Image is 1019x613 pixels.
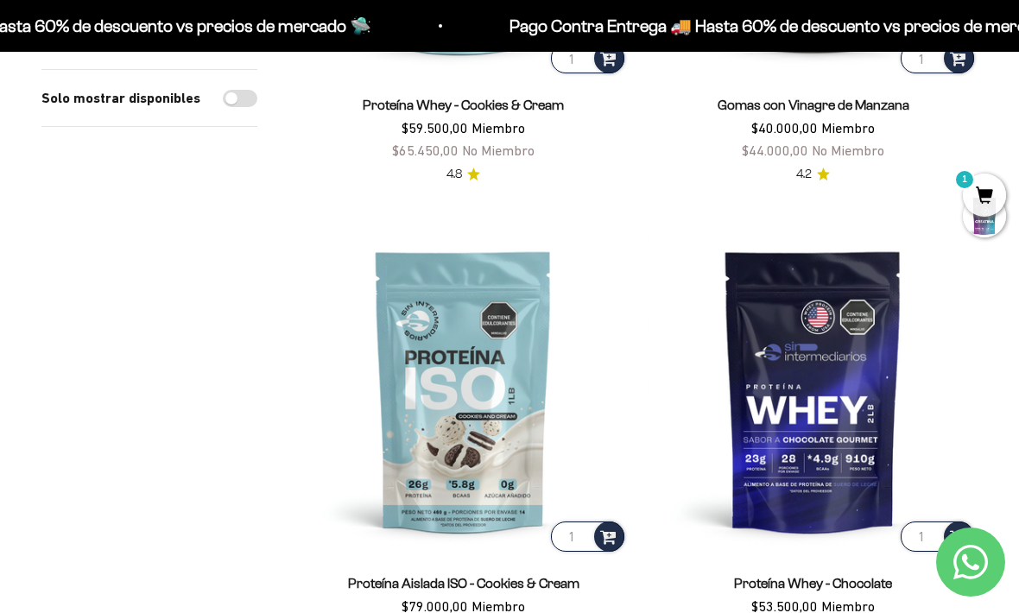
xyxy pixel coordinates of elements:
a: 1 [963,187,1006,206]
a: Proteína Whey - Cookies & Cream [363,98,564,112]
span: $59.500,00 [402,120,468,136]
span: No Miembro [812,142,884,158]
img: Proteína Whey - Chocolate [649,226,978,555]
span: 4.2 [796,165,812,184]
label: Solo mostrar disponibles [41,87,200,110]
a: Proteína Whey - Chocolate [734,576,892,591]
span: No Miembro [462,142,535,158]
span: Miembro [821,120,875,136]
span: $65.450,00 [392,142,459,158]
a: Gomas con Vinagre de Manzana [718,98,909,112]
span: $44.000,00 [742,142,808,158]
a: Proteína Aislada ISO - Cookies & Cream [348,576,579,591]
a: 4.84.8 de 5.0 estrellas [446,165,480,184]
span: $40.000,00 [751,120,818,136]
a: 4.24.2 de 5.0 estrellas [796,165,830,184]
span: 4.8 [446,165,462,184]
img: Proteína Aislada ISO - Cookies & Cream [299,226,628,555]
mark: 1 [954,169,975,190]
span: Miembro [472,120,525,136]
